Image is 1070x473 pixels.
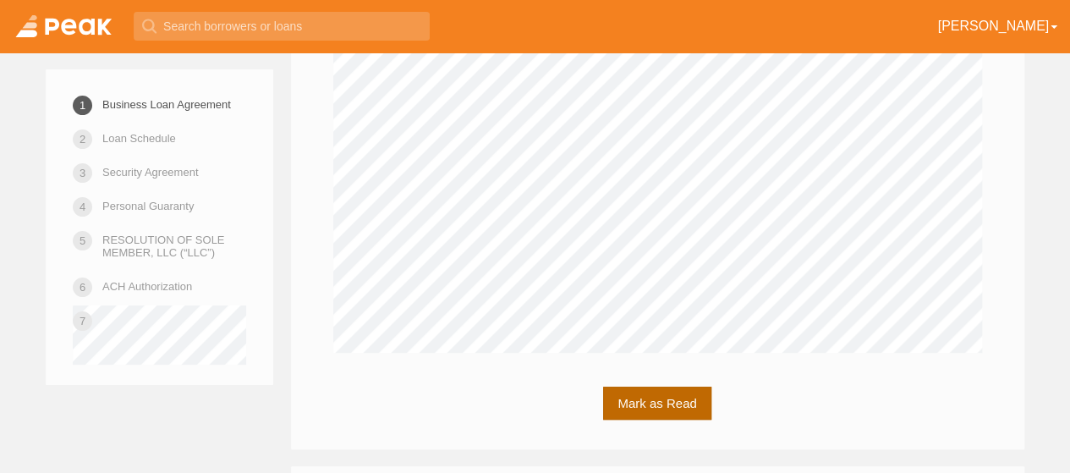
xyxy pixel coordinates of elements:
[102,272,192,301] a: ACH Authorization
[102,191,194,221] a: Personal Guaranty
[102,90,231,119] a: Business Loan Agreement
[134,12,430,41] input: Search borrowers or loans
[603,387,711,420] button: Mark as Read
[102,124,176,153] a: Loan Schedule
[102,157,198,187] a: Security Agreement
[102,225,246,267] a: RESOLUTION OF SOLE MEMBER, LLC (“LLC”)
